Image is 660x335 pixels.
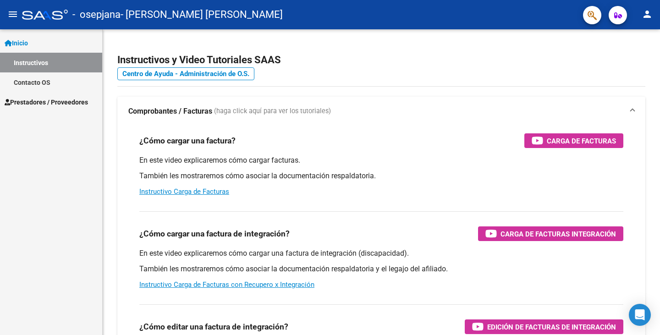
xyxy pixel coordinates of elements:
h3: ¿Cómo editar una factura de integración? [139,320,288,333]
span: - osepjana [72,5,121,25]
button: Edición de Facturas de integración [465,319,623,334]
button: Carga de Facturas [524,133,623,148]
span: Inicio [5,38,28,48]
p: En este video explicaremos cómo cargar una factura de integración (discapacidad). [139,248,623,258]
mat-icon: person [642,9,653,20]
span: Carga de Facturas [547,135,616,147]
h2: Instructivos y Video Tutoriales SAAS [117,51,645,69]
button: Carga de Facturas Integración [478,226,623,241]
mat-icon: menu [7,9,18,20]
a: Instructivo Carga de Facturas con Recupero x Integración [139,280,314,289]
div: Open Intercom Messenger [629,304,651,326]
mat-expansion-panel-header: Comprobantes / Facturas (haga click aquí para ver los tutoriales) [117,97,645,126]
span: - [PERSON_NAME] [PERSON_NAME] [121,5,283,25]
p: También les mostraremos cómo asociar la documentación respaldatoria. [139,171,623,181]
h3: ¿Cómo cargar una factura de integración? [139,227,290,240]
strong: Comprobantes / Facturas [128,106,212,116]
span: Prestadores / Proveedores [5,97,88,107]
span: Carga de Facturas Integración [500,228,616,240]
a: Instructivo Carga de Facturas [139,187,229,196]
p: También les mostraremos cómo asociar la documentación respaldatoria y el legajo del afiliado. [139,264,623,274]
span: Edición de Facturas de integración [487,321,616,333]
p: En este video explicaremos cómo cargar facturas. [139,155,623,165]
span: (haga click aquí para ver los tutoriales) [214,106,331,116]
a: Centro de Ayuda - Administración de O.S. [117,67,254,80]
h3: ¿Cómo cargar una factura? [139,134,236,147]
